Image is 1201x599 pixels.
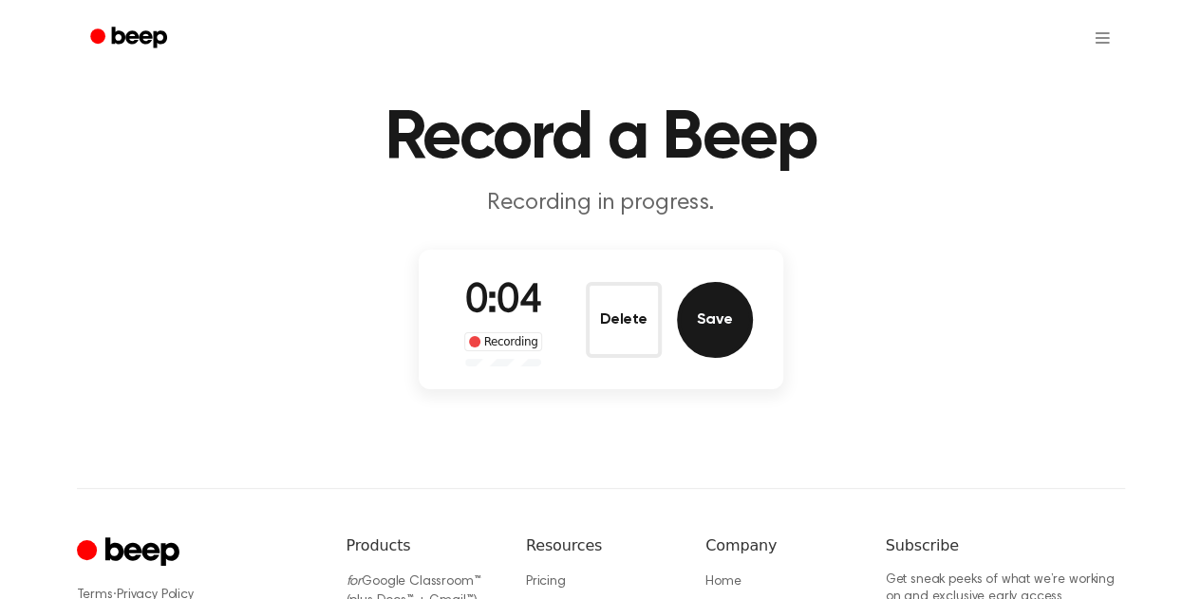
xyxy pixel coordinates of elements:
[677,282,753,358] button: Save Audio Record
[115,104,1087,173] h1: Record a Beep
[586,282,662,358] button: Delete Audio Record
[1079,15,1125,61] button: Open menu
[236,188,966,219] p: Recording in progress.
[77,534,184,571] a: Cruip
[886,534,1125,557] h6: Subscribe
[464,332,543,351] div: Recording
[465,282,541,322] span: 0:04
[526,575,566,589] a: Pricing
[526,534,675,557] h6: Resources
[347,575,363,589] i: for
[77,20,184,57] a: Beep
[347,534,496,557] h6: Products
[705,534,854,557] h6: Company
[705,575,741,589] a: Home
